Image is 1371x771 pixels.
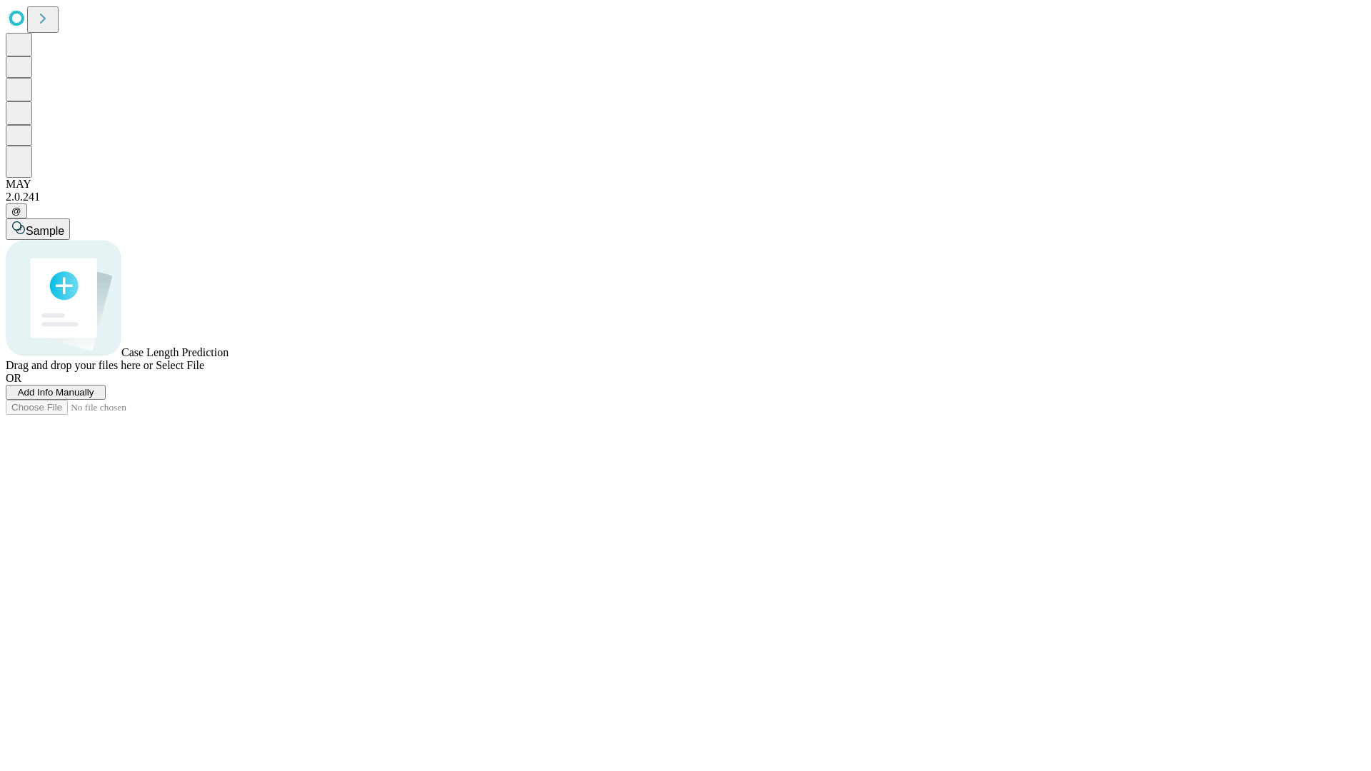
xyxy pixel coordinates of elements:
button: Add Info Manually [6,385,106,400]
span: Select File [156,359,204,371]
div: 2.0.241 [6,191,1365,203]
span: Case Length Prediction [121,346,228,358]
button: @ [6,203,27,218]
span: @ [11,206,21,216]
span: OR [6,372,21,384]
div: MAY [6,178,1365,191]
span: Sample [26,225,64,237]
span: Add Info Manually [18,387,94,398]
span: Drag and drop your files here or [6,359,153,371]
button: Sample [6,218,70,240]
